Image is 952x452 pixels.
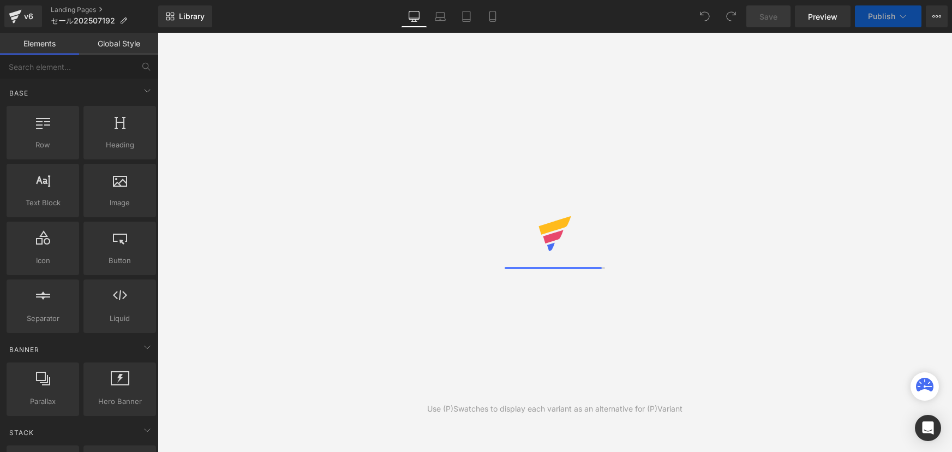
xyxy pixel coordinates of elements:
span: Separator [10,313,76,324]
button: More [926,5,948,27]
button: Undo [694,5,716,27]
div: Use (P)Swatches to display each variant as an alternative for (P)Variant [427,403,682,415]
span: セール202507192 [51,16,115,25]
div: Open Intercom Messenger [915,415,941,441]
a: New Library [158,5,212,27]
div: v6 [22,9,35,23]
button: Publish [855,5,921,27]
span: Image [87,197,153,209]
span: Library [179,11,205,21]
span: Stack [8,427,35,438]
a: Landing Pages [51,5,158,14]
span: Parallax [10,396,76,407]
span: Row [10,139,76,151]
span: Heading [87,139,153,151]
span: Hero Banner [87,396,153,407]
a: Laptop [427,5,453,27]
a: Desktop [401,5,427,27]
span: Base [8,88,29,98]
span: Icon [10,255,76,266]
a: Mobile [480,5,506,27]
span: Liquid [87,313,153,324]
span: Button [87,255,153,266]
span: Banner [8,344,40,355]
span: Save [759,11,777,22]
button: Redo [720,5,742,27]
span: Text Block [10,197,76,209]
a: v6 [4,5,42,27]
a: Global Style [79,33,158,55]
a: Tablet [453,5,480,27]
a: Preview [795,5,851,27]
span: Publish [868,12,895,21]
span: Preview [808,11,837,22]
